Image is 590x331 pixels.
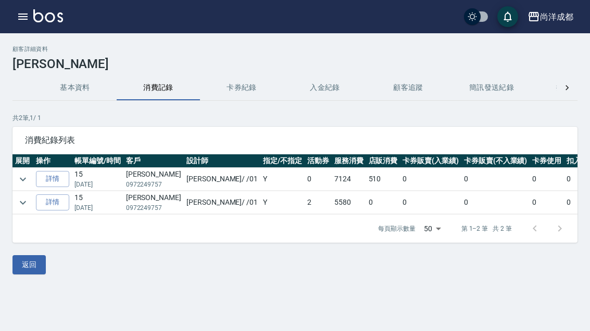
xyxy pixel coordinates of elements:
[123,191,184,214] td: [PERSON_NAME]
[260,168,305,191] td: Y
[260,191,305,214] td: Y
[400,191,461,214] td: 0
[117,75,200,100] button: 消費記錄
[400,168,461,191] td: 0
[72,191,123,214] td: 15
[366,191,400,214] td: 0
[184,154,260,168] th: 設計師
[12,57,578,71] h3: [PERSON_NAME]
[523,6,578,28] button: 尚洋成都
[72,168,123,191] td: 15
[72,154,123,168] th: 帳單編號/時間
[366,168,400,191] td: 510
[366,154,400,168] th: 店販消費
[126,180,181,189] p: 0972249757
[123,154,184,168] th: 客戶
[461,191,530,214] td: 0
[123,168,184,191] td: [PERSON_NAME]
[367,75,450,100] button: 顧客追蹤
[12,113,578,123] p: 共 2 筆, 1 / 1
[200,75,283,100] button: 卡券紀錄
[33,154,72,168] th: 操作
[184,191,260,214] td: [PERSON_NAME] / /01
[332,154,366,168] th: 服務消費
[450,75,533,100] button: 簡訊發送紀錄
[12,255,46,274] button: 返回
[461,154,530,168] th: 卡券販賣(不入業績)
[74,203,121,213] p: [DATE]
[126,203,181,213] p: 0972249757
[15,171,31,187] button: expand row
[497,6,518,27] button: save
[332,168,366,191] td: 7124
[305,154,332,168] th: 活動券
[461,168,530,191] td: 0
[12,154,33,168] th: 展開
[540,10,573,23] div: 尚洋成都
[74,180,121,189] p: [DATE]
[305,168,332,191] td: 0
[184,168,260,191] td: [PERSON_NAME] / /01
[260,154,305,168] th: 指定/不指定
[461,224,512,233] p: 第 1–2 筆 共 2 筆
[530,154,564,168] th: 卡券使用
[378,224,416,233] p: 每頁顯示數量
[15,195,31,210] button: expand row
[305,191,332,214] td: 2
[530,191,564,214] td: 0
[332,191,366,214] td: 5580
[420,215,445,243] div: 50
[33,75,117,100] button: 基本資料
[25,135,565,145] span: 消費紀錄列表
[33,9,63,22] img: Logo
[36,194,69,210] a: 詳情
[12,46,578,52] h2: 顧客詳細資料
[36,171,69,187] a: 詳情
[283,75,367,100] button: 入金紀錄
[530,168,564,191] td: 0
[400,154,461,168] th: 卡券販賣(入業績)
